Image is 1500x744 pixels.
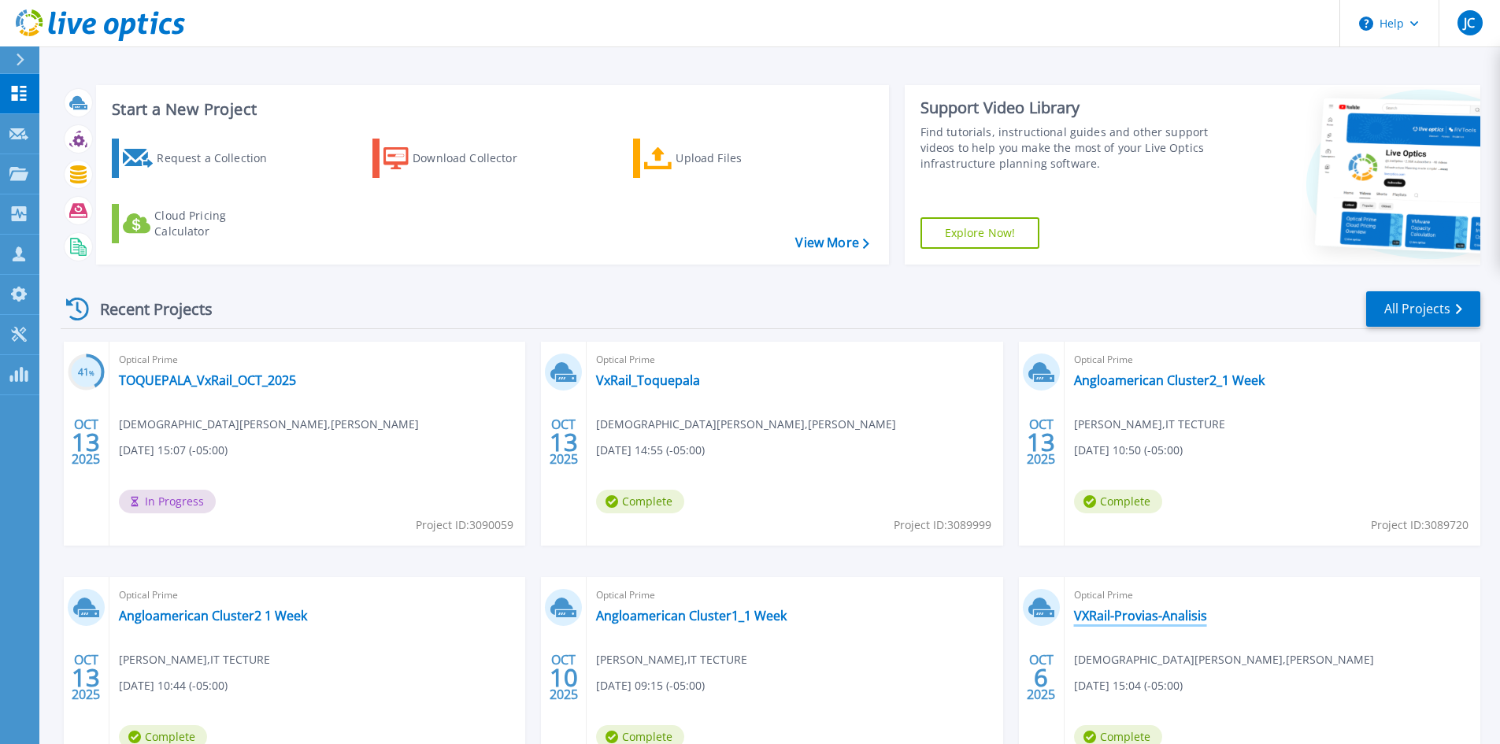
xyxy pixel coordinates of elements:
[61,290,234,328] div: Recent Projects
[119,442,228,459] span: [DATE] 15:07 (-05:00)
[550,435,578,449] span: 13
[1366,291,1480,327] a: All Projects
[1034,671,1048,684] span: 6
[549,413,579,471] div: OCT 2025
[68,364,105,382] h3: 41
[596,651,747,668] span: [PERSON_NAME] , IT TECTURE
[549,649,579,706] div: OCT 2025
[795,235,869,250] a: View More
[676,143,802,174] div: Upload Files
[1074,490,1162,513] span: Complete
[1074,351,1471,368] span: Optical Prime
[894,516,991,534] span: Project ID: 3089999
[112,139,287,178] a: Request a Collection
[1371,516,1469,534] span: Project ID: 3089720
[633,139,809,178] a: Upload Files
[1026,649,1056,706] div: OCT 2025
[1074,677,1183,694] span: [DATE] 15:04 (-05:00)
[596,677,705,694] span: [DATE] 09:15 (-05:00)
[119,608,307,624] a: Angloamerican Cluster2 1 Week
[372,139,548,178] a: Download Collector
[72,671,100,684] span: 13
[119,587,516,604] span: Optical Prime
[1074,372,1265,388] a: Angloamerican Cluster2_1 Week
[596,351,993,368] span: Optical Prime
[119,677,228,694] span: [DATE] 10:44 (-05:00)
[596,416,896,433] span: [DEMOGRAPHIC_DATA][PERSON_NAME] , [PERSON_NAME]
[920,124,1214,172] div: Find tutorials, instructional guides and other support videos to help you make the most of your L...
[596,608,787,624] a: Angloamerican Cluster1_1 Week
[119,416,419,433] span: [DEMOGRAPHIC_DATA][PERSON_NAME] , [PERSON_NAME]
[413,143,539,174] div: Download Collector
[416,516,513,534] span: Project ID: 3090059
[1074,416,1225,433] span: [PERSON_NAME] , IT TECTURE
[596,587,993,604] span: Optical Prime
[72,435,100,449] span: 13
[920,98,1214,118] div: Support Video Library
[154,208,280,239] div: Cloud Pricing Calculator
[1074,651,1374,668] span: [DEMOGRAPHIC_DATA][PERSON_NAME] , [PERSON_NAME]
[1074,608,1207,624] a: VXRail-Provias-Analisis
[71,649,101,706] div: OCT 2025
[596,490,684,513] span: Complete
[157,143,283,174] div: Request a Collection
[1074,587,1471,604] span: Optical Prime
[596,372,700,388] a: VxRail_Toquepala
[119,351,516,368] span: Optical Prime
[1026,413,1056,471] div: OCT 2025
[119,651,270,668] span: [PERSON_NAME] , IT TECTURE
[119,372,296,388] a: TOQUEPALA_VxRail_OCT_2025
[920,217,1040,249] a: Explore Now!
[1464,17,1475,29] span: JC
[1074,442,1183,459] span: [DATE] 10:50 (-05:00)
[112,204,287,243] a: Cloud Pricing Calculator
[112,101,869,118] h3: Start a New Project
[550,671,578,684] span: 10
[89,368,94,377] span: %
[596,442,705,459] span: [DATE] 14:55 (-05:00)
[1027,435,1055,449] span: 13
[119,490,216,513] span: In Progress
[71,413,101,471] div: OCT 2025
